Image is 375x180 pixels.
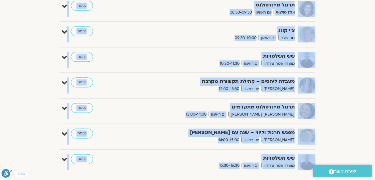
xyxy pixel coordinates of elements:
strong: תרגול מיינדפולנס [144,1,295,9]
span: יום ראשון [259,35,278,41]
a: כניסה [71,129,93,139]
span: 09:30-10:00 [233,35,259,41]
a: כניסה [71,52,93,62]
strong: תרגול מיינדפולנס מתקדמים [144,103,295,112]
strong: מפגש תרגול וליווי – שנה עם [PERSON_NAME] [144,129,295,137]
span: מועדון פמה צ'ודרון [262,60,295,67]
strong: שש השלמויות [144,154,295,163]
a: כניסה [71,103,93,113]
span: [PERSON_NAME] [261,86,295,92]
a: כניסה [71,1,93,11]
a: כניסה [71,27,93,36]
span: יום ראשון [241,86,261,92]
a: כניסה [71,154,93,164]
span: 13:00-14:00 [183,112,209,118]
span: חני שלם [278,35,295,41]
a: יצירת קשר [313,165,372,177]
span: מועדון פמה צ'ודרון [262,163,295,169]
strong: מעבדה ליחסים – קהילת תקשורת מקרבת [144,78,295,86]
span: 12:00-13:30 [216,86,241,92]
span: יום ראשון [209,112,229,118]
span: אלה טולנאי [274,9,295,16]
span: 08:30-09:30 [228,9,254,16]
span: [PERSON_NAME] [261,137,295,144]
a: כניסה [71,78,93,88]
span: [PERSON_NAME] [PERSON_NAME] [229,112,295,118]
strong: צ'י קונג [144,27,295,35]
span: 15:30-16:30 [217,163,242,169]
span: יום ראשון [254,9,274,16]
strong: שש השלמויות [144,52,295,60]
span: יום ראשון [242,60,262,67]
span: יום ראשון [241,137,261,144]
span: יצירת קשר [334,167,356,176]
span: 14:00-15:00 [216,137,241,144]
span: 10:30-11:30 [217,60,242,67]
span: יום ראשון [242,163,262,169]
